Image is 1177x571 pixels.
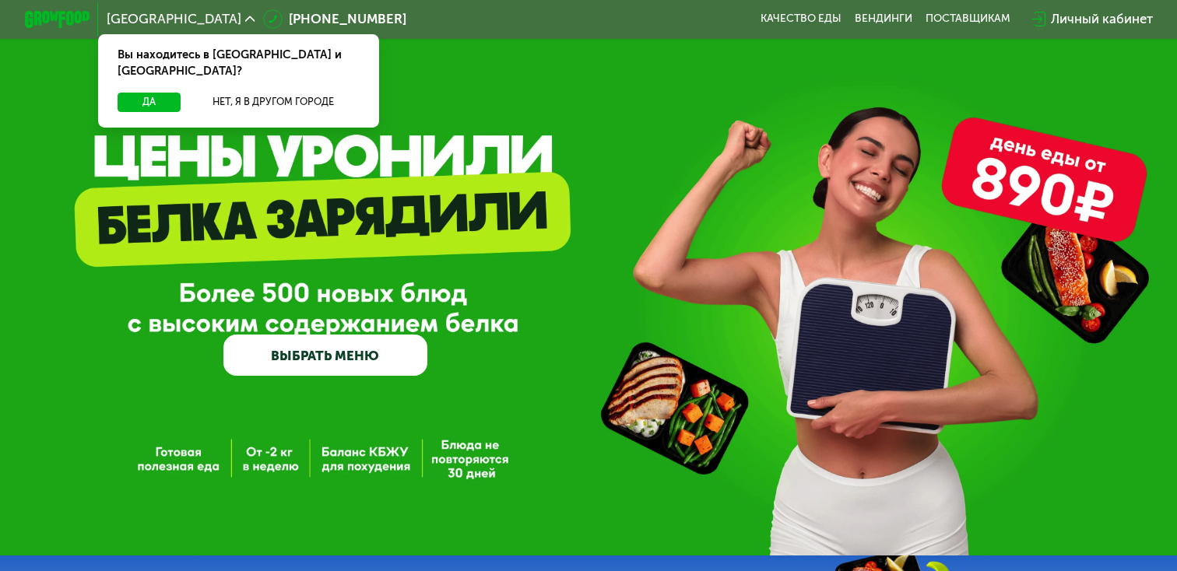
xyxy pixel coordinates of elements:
[98,34,379,93] div: Вы находитесь в [GEOGRAPHIC_DATA] и [GEOGRAPHIC_DATA]?
[926,12,1010,26] div: поставщикам
[855,12,912,26] a: Вендинги
[263,9,407,29] a: [PHONE_NUMBER]
[107,12,241,26] span: [GEOGRAPHIC_DATA]
[223,335,427,375] a: ВЫБРАТЬ МЕНЮ
[1051,9,1153,29] div: Личный кабинет
[188,93,360,112] button: Нет, я в другом городе
[118,93,181,112] button: Да
[761,12,841,26] a: Качество еды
